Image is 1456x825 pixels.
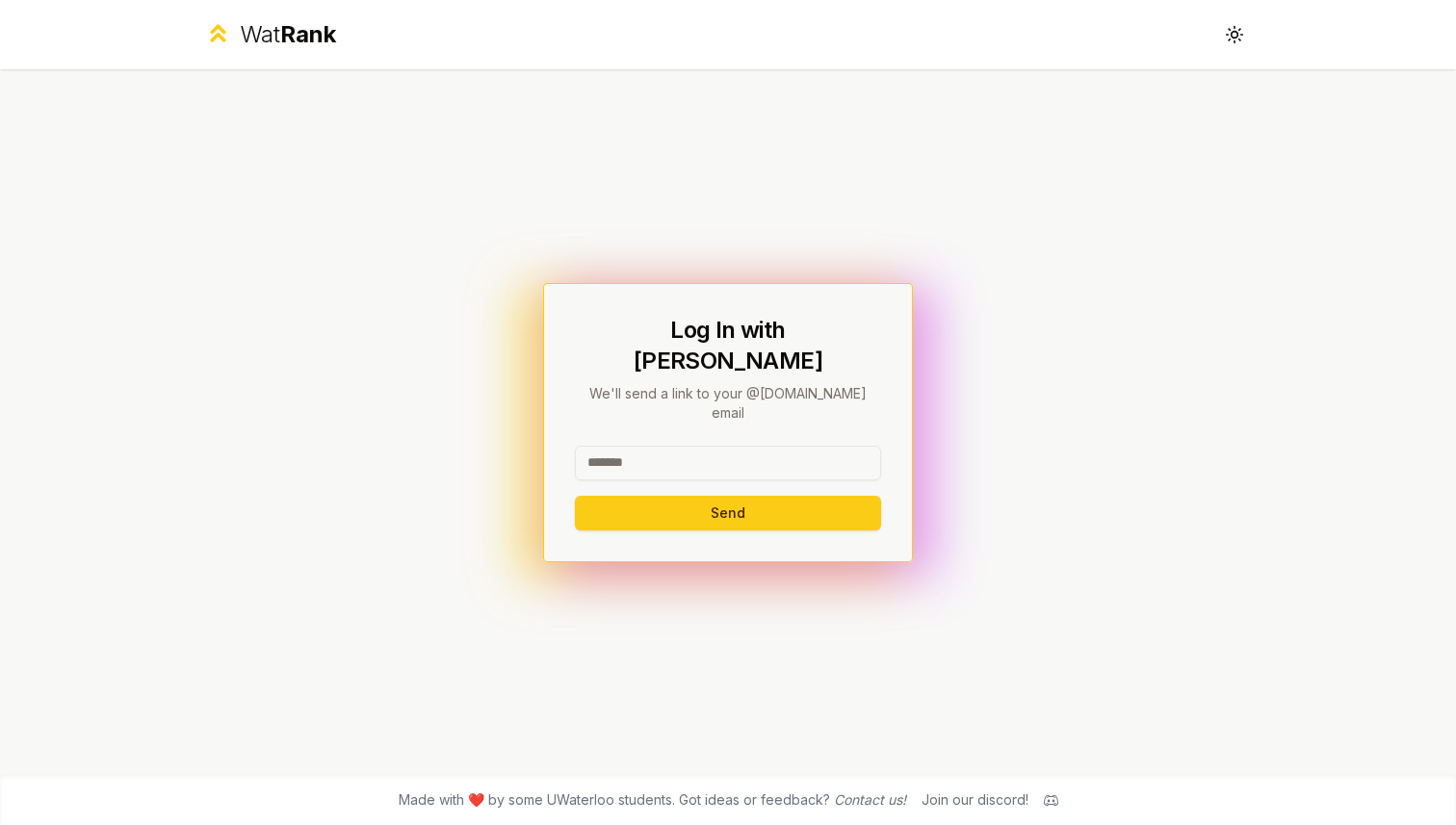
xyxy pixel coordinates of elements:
div: Join our discord! [922,790,1028,810]
button: Send [575,496,881,530]
div: Wat [240,19,336,50]
span: Made with ❤️ by some UWaterloo students. Got ideas or feedback? [399,790,906,810]
a: Contact us! [834,791,906,808]
h1: Log In with [PERSON_NAME] [575,315,881,376]
a: WatRank [204,19,336,50]
p: We'll send a link to your @[DOMAIN_NAME] email [575,384,881,423]
span: Rank [280,20,336,48]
